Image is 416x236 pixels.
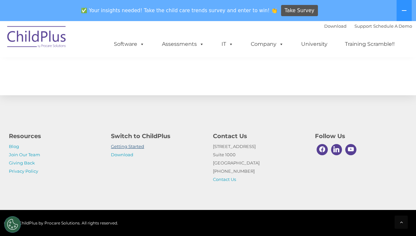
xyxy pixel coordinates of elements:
[9,168,38,174] a: Privacy Policy
[111,144,144,149] a: Getting Started
[354,23,372,29] a: Support
[315,142,329,157] a: Facebook
[344,142,358,157] a: Youtube
[4,216,21,233] button: Cookies Settings
[111,152,133,157] a: Download
[111,132,203,141] h4: Switch to ChildPlus
[324,23,347,29] a: Download
[285,5,314,16] span: Take Survey
[295,38,334,51] a: University
[9,144,19,149] a: Blog
[215,38,240,51] a: IT
[338,38,401,51] a: Training Scramble!!
[155,38,211,51] a: Assessments
[373,23,412,29] a: Schedule A Demo
[213,177,236,182] a: Contact Us
[244,38,290,51] a: Company
[4,21,70,54] img: ChildPlus by Procare Solutions
[4,221,118,225] span: © 2025 ChildPlus by Procare Solutions. All rights reserved.
[281,5,318,16] a: Take Survey
[315,132,407,141] h4: Follow Us
[9,152,40,157] a: Join Our Team
[329,142,344,157] a: Linkedin
[91,71,119,75] span: Phone number
[324,23,412,29] font: |
[213,142,305,184] p: [STREET_ADDRESS] Suite 1000 [GEOGRAPHIC_DATA] [PHONE_NUMBER]
[213,132,305,141] h4: Contact Us
[79,4,280,17] span: ✅ Your insights needed! Take the child care trends survey and enter to win! 👏
[91,44,112,48] span: Last name
[107,38,151,51] a: Software
[9,132,101,141] h4: Resources
[9,160,35,165] a: Giving Back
